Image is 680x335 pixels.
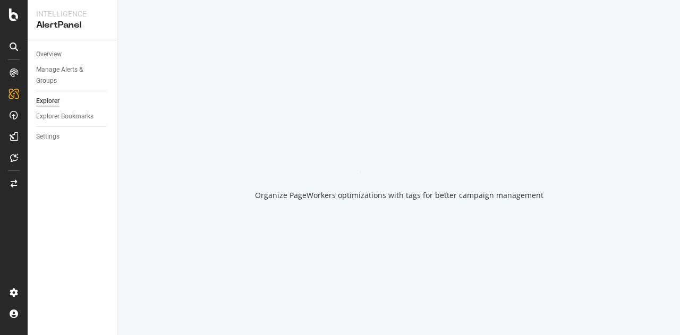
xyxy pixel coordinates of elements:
div: AlertPanel [36,19,109,31]
div: Explorer [36,96,59,107]
div: animation [361,135,437,173]
div: Manage Alerts & Groups [36,64,100,87]
a: Settings [36,131,110,142]
a: Overview [36,49,110,60]
div: Explorer Bookmarks [36,111,93,122]
a: Explorer [36,96,110,107]
div: Overview [36,49,62,60]
div: Organize PageWorkers optimizations with tags for better campaign management [255,190,543,201]
a: Explorer Bookmarks [36,111,110,122]
div: Intelligence [36,8,109,19]
a: Manage Alerts & Groups [36,64,110,87]
div: Settings [36,131,59,142]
